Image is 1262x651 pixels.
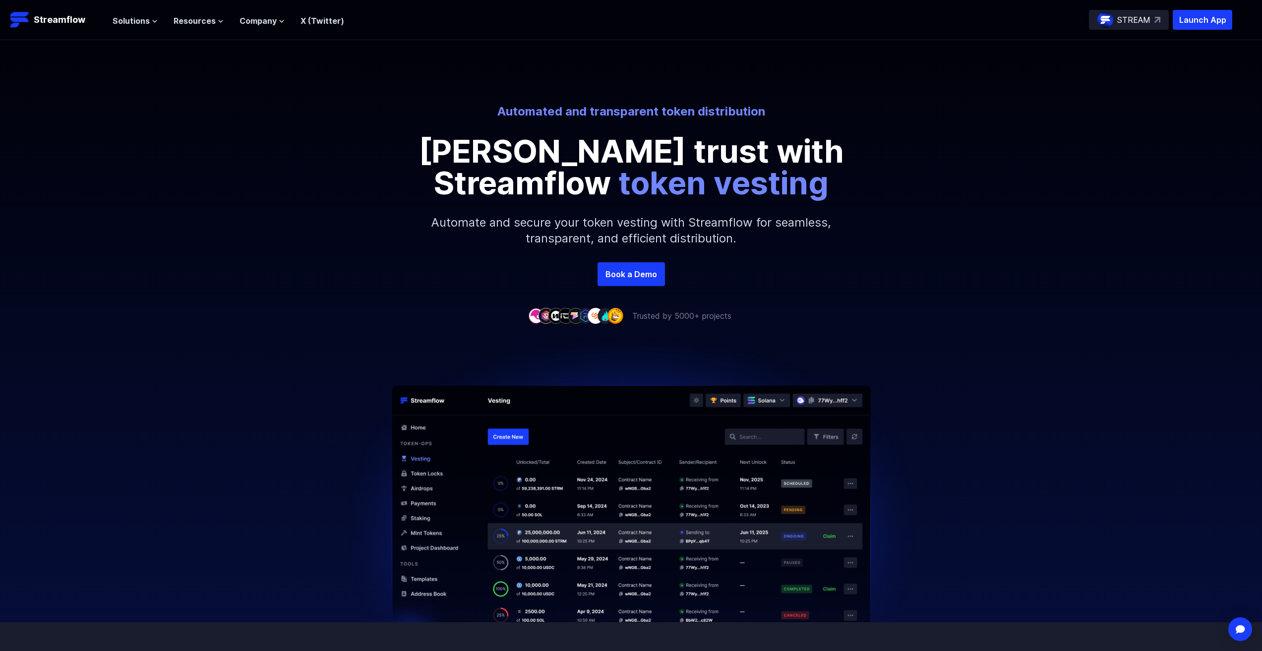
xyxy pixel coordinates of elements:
[240,15,277,27] span: Company
[528,308,544,323] img: company-1
[1097,12,1113,28] img: streamflow-logo-circle.png
[1117,14,1150,26] p: STREAM
[1089,10,1169,30] a: STREAM
[10,10,103,30] a: Streamflow
[174,15,216,27] span: Resources
[357,104,906,119] p: Automated and transparent token distribution
[327,322,936,622] img: Hero Image
[598,308,613,323] img: company-8
[1154,17,1160,23] img: top-right-arrow.svg
[408,135,854,199] p: [PERSON_NAME] trust with Streamflow
[598,262,665,286] a: Book a Demo
[578,308,594,323] img: company-6
[558,308,574,323] img: company-4
[618,164,829,202] span: token vesting
[1228,617,1252,641] div: Open Intercom Messenger
[113,15,150,27] span: Solutions
[548,308,564,323] img: company-3
[568,308,584,323] img: company-5
[10,10,30,30] img: Streamflow Logo
[607,308,623,323] img: company-9
[632,310,731,322] p: Trusted by 5000+ projects
[34,13,85,27] p: Streamflow
[1173,10,1232,30] button: Launch App
[538,308,554,323] img: company-2
[300,16,344,26] a: X (Twitter)
[240,15,285,27] button: Company
[588,308,603,323] img: company-7
[174,15,224,27] button: Resources
[113,15,158,27] button: Solutions
[418,199,844,262] p: Automate and secure your token vesting with Streamflow for seamless, transparent, and efficient d...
